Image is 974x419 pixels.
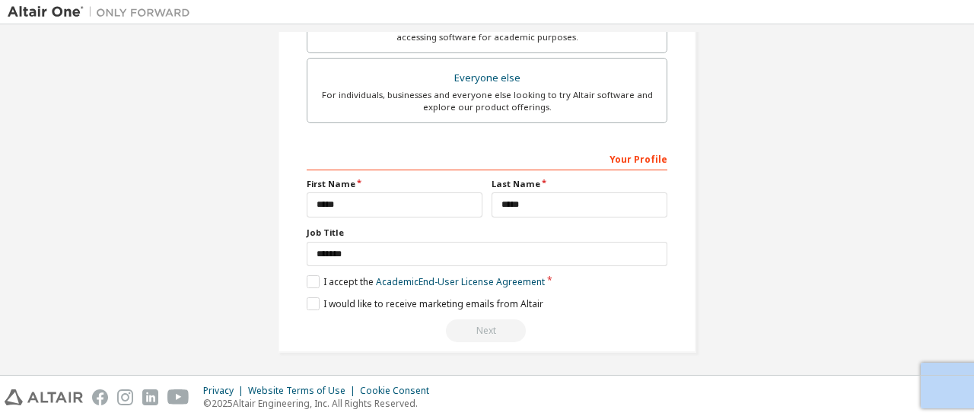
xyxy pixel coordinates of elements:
[307,319,667,342] div: You need to provide your academic email
[117,389,133,405] img: instagram.svg
[167,389,189,405] img: youtube.svg
[307,227,667,239] label: Job Title
[317,89,657,113] div: For individuals, businesses and everyone else looking to try Altair software and explore our prod...
[5,389,83,405] img: altair_logo.svg
[92,389,108,405] img: facebook.svg
[8,5,198,20] img: Altair One
[248,385,360,397] div: Website Terms of Use
[360,385,438,397] div: Cookie Consent
[307,275,545,288] label: I accept the
[317,19,657,43] div: For faculty & administrators of academic institutions administering students and accessing softwa...
[317,68,657,89] div: Everyone else
[492,178,667,190] label: Last Name
[307,297,543,310] label: I would like to receive marketing emails from Altair
[203,385,248,397] div: Privacy
[376,275,545,288] a: Academic End-User License Agreement
[142,389,158,405] img: linkedin.svg
[203,397,438,410] p: © 2025 Altair Engineering, Inc. All Rights Reserved.
[307,146,667,170] div: Your Profile
[307,178,482,190] label: First Name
